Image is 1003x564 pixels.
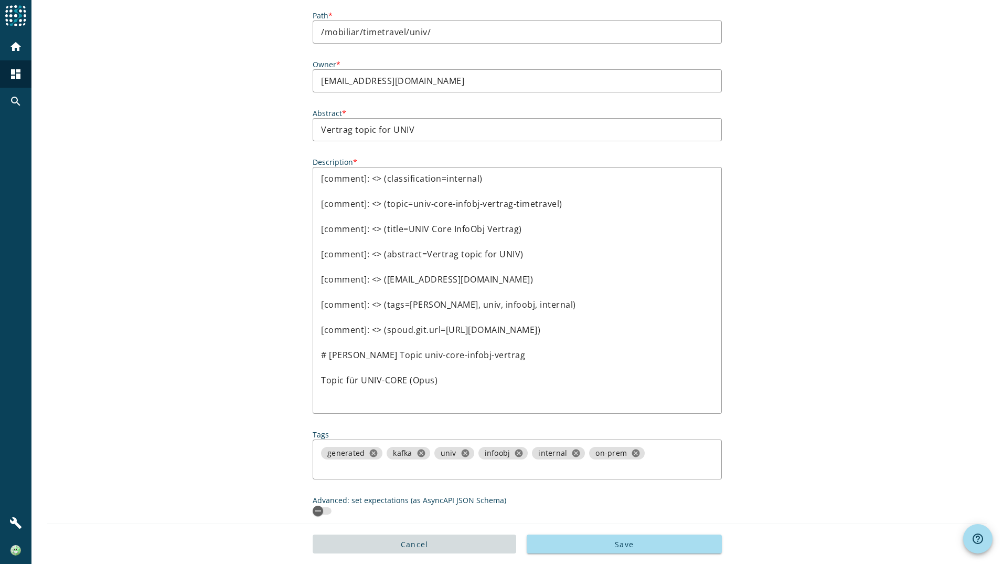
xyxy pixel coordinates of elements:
mat-icon: cancel [631,448,641,458]
span: generated [327,448,365,458]
mat-icon: help_outline [972,532,984,545]
label: Abstract [313,108,722,118]
mat-icon: cancel [369,448,378,458]
button: Save [527,535,722,553]
label: Owner [313,59,722,69]
mat-icon: dashboard [9,68,22,80]
label: Tags [313,430,722,440]
label: Advanced: set expectations (as AsyncAPI JSON Schema) [313,495,722,505]
mat-icon: search [9,95,22,108]
img: spoud-logo.svg [5,5,26,26]
span: internal [538,448,567,458]
span: kafka [393,448,412,458]
span: univ [441,448,456,458]
mat-icon: build [9,517,22,529]
mat-icon: cancel [461,448,470,458]
mat-icon: cancel [514,448,524,458]
mat-icon: home [9,40,22,53]
span: Cancel [401,539,429,549]
label: Path [313,11,722,20]
mat-icon: cancel [417,448,426,458]
span: infoobj [485,448,510,458]
span: Save [615,539,634,549]
img: a6dfc8724811a08bc73f5e5726afdb8c [10,545,21,556]
span: on-prem [595,448,627,458]
mat-icon: cancel [571,448,581,458]
button: Cancel [313,535,516,553]
label: Description [313,157,722,167]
